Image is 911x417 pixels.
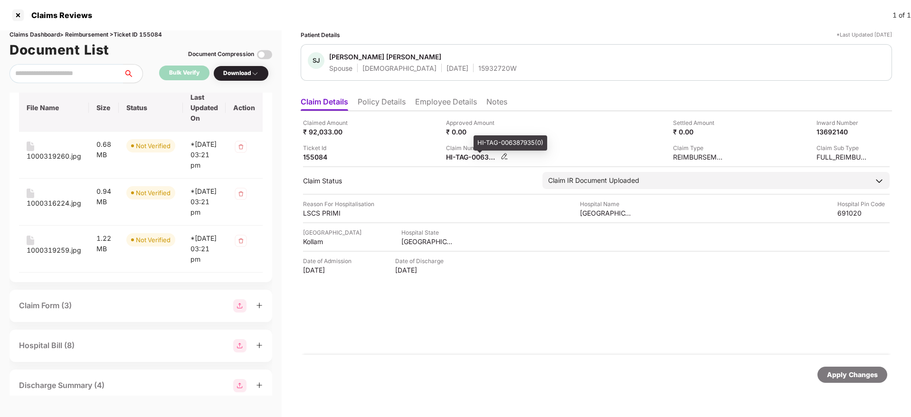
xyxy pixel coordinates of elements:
[303,228,361,237] div: [GEOGRAPHIC_DATA]
[836,30,892,39] div: *Last Updated [DATE]
[548,175,639,186] div: Claim IR Document Uploaded
[256,302,263,309] span: plus
[401,228,454,237] div: Hospital State
[303,208,355,218] div: LSCS PRIMI
[233,186,248,201] img: svg+xml;base64,PHN2ZyB4bWxucz0iaHR0cDovL3d3dy53My5vcmcvMjAwMC9zdmciIHdpZHRoPSIzMiIgaGVpZ2h0PSIzMi...
[501,152,508,160] img: svg+xml;base64,PHN2ZyBpZD0iRWRpdC0zMngzMiIgeG1sbnM9Imh0dHA6Ly93d3cudzMub3JnLzIwMDAvc3ZnIiB3aWR0aD...
[474,135,547,151] div: HI-TAG-006387935(0)
[19,300,72,312] div: Claim Form (3)
[816,118,869,127] div: Inward Number
[19,340,75,351] div: Hospital Bill (8)
[395,265,447,275] div: [DATE]
[183,85,226,132] th: Last Updated On
[19,379,104,391] div: Discharge Summary (4)
[233,233,248,248] img: svg+xml;base64,PHN2ZyB4bWxucz0iaHR0cDovL3d3dy53My5vcmcvMjAwMC9zdmciIHdpZHRoPSIzMiIgaGVpZ2h0PSIzMi...
[303,118,355,127] div: Claimed Amount
[27,245,81,256] div: 1000319259.jpg
[9,39,109,60] h1: Document List
[188,50,254,59] div: Document Compression
[233,139,248,154] img: svg+xml;base64,PHN2ZyB4bWxucz0iaHR0cDovL3d3dy53My5vcmcvMjAwMC9zdmciIHdpZHRoPSIzMiIgaGVpZ2h0PSIzMi...
[446,143,508,152] div: Claim Number
[27,198,81,208] div: 1000316224.jpg
[27,142,34,151] img: svg+xml;base64,PHN2ZyB4bWxucz0iaHR0cDovL3d3dy53My5vcmcvMjAwMC9zdmciIHdpZHRoPSIxNiIgaGVpZ2h0PSIyMC...
[446,127,498,136] div: ₹ 0.00
[308,52,324,69] div: SJ
[303,176,533,185] div: Claim Status
[303,152,355,161] div: 155084
[395,256,447,265] div: Date of Discharge
[486,97,507,111] li: Notes
[136,141,171,151] div: Not Verified
[816,127,869,136] div: 13692140
[401,237,454,246] div: [GEOGRAPHIC_DATA]
[837,208,890,218] div: 691020
[251,70,259,77] img: svg+xml;base64,PHN2ZyBpZD0iRHJvcGRvd24tMzJ4MzIiIHhtbG5zPSJodHRwOi8vd3d3LnczLm9yZy8yMDAwL3N2ZyIgd2...
[580,199,632,208] div: Hospital Name
[123,64,143,83] button: search
[673,152,725,161] div: REIMBURSEMENT
[673,143,725,152] div: Claim Type
[673,118,725,127] div: Settled Amount
[96,233,111,254] div: 1.22 MB
[27,151,81,161] div: 1000319260.jpg
[303,237,355,246] div: Kollam
[233,339,247,352] img: svg+xml;base64,PHN2ZyBpZD0iR3JvdXBfMjg4MTMiIGRhdGEtbmFtZT0iR3JvdXAgMjg4MTMiIHhtbG5zPSJodHRwOi8vd3...
[89,85,119,132] th: Size
[223,69,259,78] div: Download
[256,342,263,349] span: plus
[9,30,272,39] div: Claims Dashboard > Reimbursement > Ticket ID 155084
[233,379,247,392] img: svg+xml;base64,PHN2ZyBpZD0iR3JvdXBfMjg4MTMiIGRhdGEtbmFtZT0iR3JvdXAgMjg4MTMiIHhtbG5zPSJodHRwOi8vd3...
[446,64,468,73] div: [DATE]
[827,370,878,380] div: Apply Changes
[303,127,355,136] div: ₹ 92,033.00
[136,188,171,198] div: Not Verified
[169,68,199,77] div: Bulk Verify
[19,85,89,132] th: File Name
[96,139,111,160] div: 0.68 MB
[816,152,869,161] div: FULL_REIMBURSEMENT
[478,64,517,73] div: 15932720W
[362,64,437,73] div: [DEMOGRAPHIC_DATA]
[303,199,374,208] div: Reason For Hospitalisation
[190,139,218,171] div: *[DATE] 03:21 pm
[303,265,355,275] div: [DATE]
[303,143,355,152] div: Ticket Id
[136,235,171,245] div: Not Verified
[27,236,34,245] img: svg+xml;base64,PHN2ZyB4bWxucz0iaHR0cDovL3d3dy53My5vcmcvMjAwMC9zdmciIHdpZHRoPSIxNiIgaGVpZ2h0PSIyMC...
[329,64,352,73] div: Spouse
[226,85,263,132] th: Action
[233,299,247,313] img: svg+xml;base64,PHN2ZyBpZD0iR3JvdXBfMjg4MTMiIGRhdGEtbmFtZT0iR3JvdXAgMjg4MTMiIHhtbG5zPSJodHRwOi8vd3...
[119,85,183,132] th: Status
[892,10,911,20] div: 1 of 1
[446,118,498,127] div: Approved Amount
[123,70,142,77] span: search
[673,127,725,136] div: ₹ 0.00
[446,152,498,161] div: HI-TAG-006387935(0)
[874,176,884,186] img: downArrowIcon
[837,199,890,208] div: Hospital Pin Code
[190,233,218,265] div: *[DATE] 03:21 pm
[27,189,34,198] img: svg+xml;base64,PHN2ZyB4bWxucz0iaHR0cDovL3d3dy53My5vcmcvMjAwMC9zdmciIHdpZHRoPSIxNiIgaGVpZ2h0PSIyMC...
[190,186,218,218] div: *[DATE] 03:21 pm
[415,97,477,111] li: Employee Details
[303,256,355,265] div: Date of Admission
[329,52,441,61] div: [PERSON_NAME] [PERSON_NAME]
[256,382,263,389] span: plus
[358,97,406,111] li: Policy Details
[257,47,272,62] img: svg+xml;base64,PHN2ZyBpZD0iVG9nZ2xlLTMyeDMyIiB4bWxucz0iaHR0cDovL3d3dy53My5vcmcvMjAwMC9zdmciIHdpZH...
[96,186,111,207] div: 0.94 MB
[301,30,340,39] div: Patient Details
[301,97,348,111] li: Claim Details
[580,208,632,218] div: [GEOGRAPHIC_DATA]
[26,10,92,20] div: Claims Reviews
[816,143,869,152] div: Claim Sub Type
